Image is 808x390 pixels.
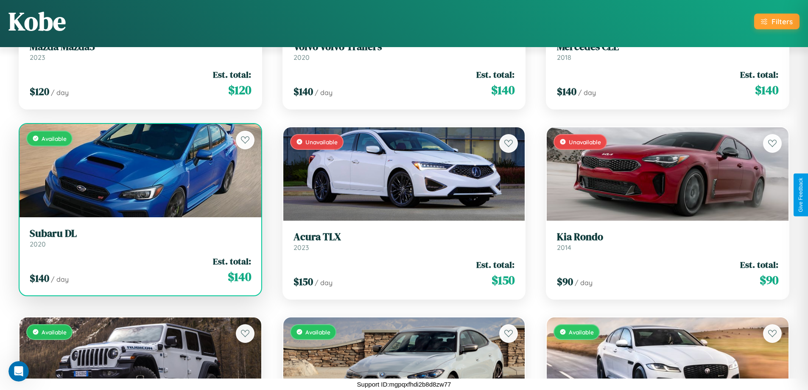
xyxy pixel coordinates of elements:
span: $ 150 [492,272,514,289]
span: $ 90 [760,272,778,289]
span: Est. total: [476,68,514,81]
span: 2018 [557,53,571,62]
span: Available [42,328,67,336]
a: Acura TLX2023 [294,231,515,252]
h3: Kia Rondo [557,231,778,243]
span: Est. total: [740,258,778,271]
span: Est. total: [213,255,251,267]
span: Est. total: [476,258,514,271]
span: 2014 [557,243,571,252]
span: / day [51,88,69,97]
button: Filters [754,14,800,29]
span: $ 140 [228,268,251,285]
span: / day [315,278,333,287]
span: $ 120 [228,81,251,98]
span: 2020 [294,53,310,62]
h3: Subaru DL [30,227,251,240]
a: Mercedes CLE2018 [557,41,778,62]
span: / day [575,278,593,287]
span: 2023 [30,53,45,62]
span: 2020 [30,240,46,248]
a: Mazda Mazda52023 [30,41,251,62]
h3: Mazda Mazda5 [30,41,251,53]
span: $ 140 [755,81,778,98]
span: Available [42,135,67,142]
span: / day [51,275,69,283]
span: $ 90 [557,275,573,289]
h3: Volvo Volvo Trailers [294,41,515,53]
span: / day [578,88,596,97]
span: Unavailable [569,138,601,146]
div: Filters [772,17,793,26]
span: Available [305,328,330,336]
span: $ 140 [491,81,514,98]
h1: Kobe [8,4,66,39]
span: $ 140 [30,271,49,285]
span: $ 150 [294,275,313,289]
a: Subaru DL2020 [30,227,251,248]
span: $ 120 [30,84,49,98]
span: $ 140 [557,84,576,98]
span: Available [569,328,594,336]
span: $ 140 [294,84,313,98]
span: / day [315,88,333,97]
div: Give Feedback [798,178,804,212]
iframe: Intercom live chat [8,361,29,382]
a: Volvo Volvo Trailers2020 [294,41,515,62]
h3: Mercedes CLE [557,41,778,53]
p: Support ID: mgpqxfhdi2b8d8zw77 [357,379,451,390]
a: Kia Rondo2014 [557,231,778,252]
span: Est. total: [740,68,778,81]
span: Est. total: [213,68,251,81]
h3: Acura TLX [294,231,515,243]
span: Unavailable [305,138,338,146]
span: 2023 [294,243,309,252]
